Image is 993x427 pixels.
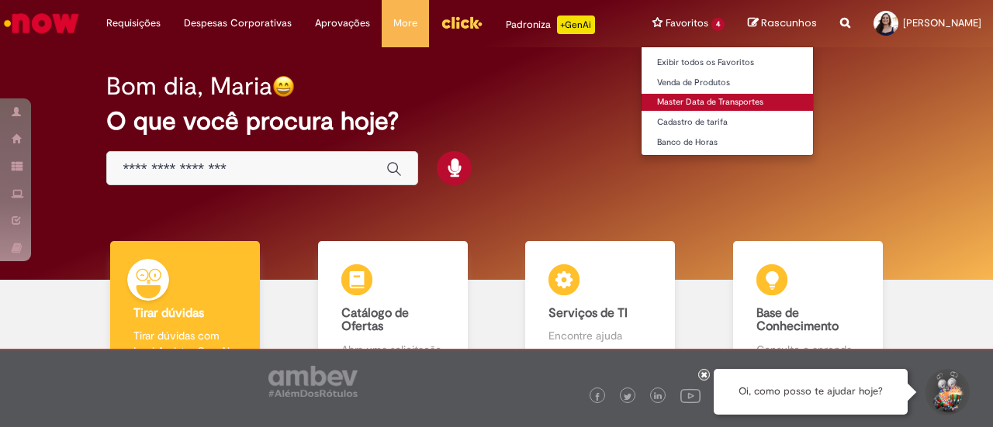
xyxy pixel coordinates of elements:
button: Iniciar Conversa de Suporte [923,369,970,415]
img: logo_footer_facebook.png [593,393,601,401]
img: logo_footer_youtube.png [680,385,701,405]
div: Padroniza [506,15,595,34]
img: logo_footer_twitter.png [624,393,631,401]
ul: Favoritos [641,46,814,156]
a: Banco de Horas [642,134,813,151]
span: 4 [711,18,725,31]
span: Favoritos [666,15,708,31]
a: Cadastro de tarifa [642,114,813,131]
p: Encontre ajuda [548,328,652,343]
h2: O que você procura hoje? [106,108,886,135]
span: [PERSON_NAME] [903,16,981,29]
a: Catálogo de Ofertas Abra uma solicitação [289,241,497,375]
span: Requisições [106,15,161,31]
b: Catálogo de Ofertas [341,305,409,335]
b: Base de Conhecimento [756,305,839,335]
img: logo_footer_ambev_rotulo_gray.png [268,366,358,397]
img: click_logo_yellow_360x200.png [441,11,483,34]
img: happy-face.png [272,75,295,98]
p: Consulte e aprenda [756,342,860,357]
b: Serviços de TI [548,305,628,321]
img: logo_footer_linkedin.png [654,392,662,401]
span: Rascunhos [761,15,817,30]
b: Tirar dúvidas [133,305,204,321]
span: Aprovações [315,15,370,31]
p: Tirar dúvidas com Lupi Assist e Gen Ai [133,328,237,359]
p: +GenAi [557,15,595,34]
span: More [393,15,417,31]
a: Tirar dúvidas Tirar dúvidas com Lupi Assist e Gen Ai [81,241,289,375]
h2: Bom dia, Maria [106,73,272,100]
a: Exibir todos os Favoritos [642,54,813,71]
div: Oi, como posso te ajudar hoje? [714,369,908,415]
p: Abra uma solicitação [341,342,445,357]
a: Serviços de TI Encontre ajuda [496,241,704,375]
img: ServiceNow [2,8,81,39]
a: Rascunhos [748,16,817,31]
a: Master Data de Transportes [642,94,813,111]
a: Venda de Produtos [642,74,813,91]
span: Despesas Corporativas [184,15,292,31]
a: Base de Conhecimento Consulte e aprenda [704,241,912,375]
